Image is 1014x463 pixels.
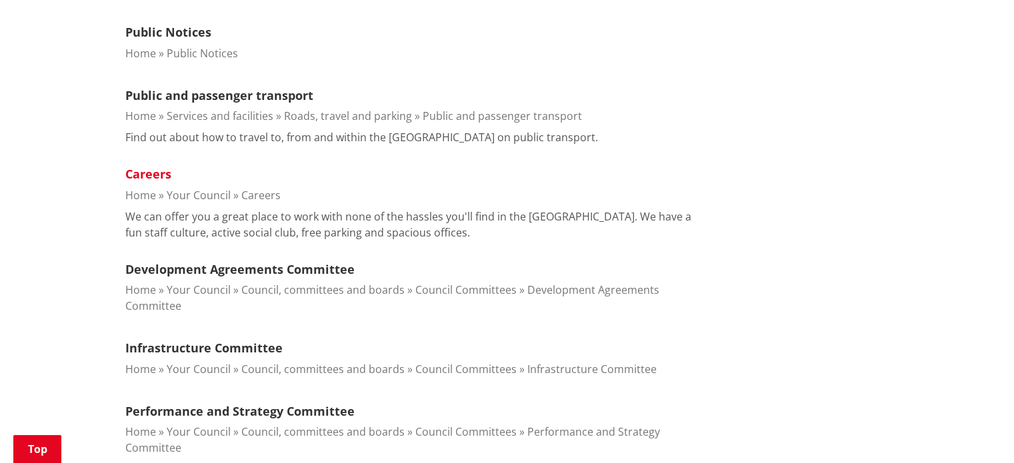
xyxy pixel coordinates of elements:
a: Home [125,188,156,203]
a: Home [125,282,156,297]
iframe: Messenger Launcher [953,407,1001,455]
a: Development Agreements Committee [125,261,355,277]
p: Find out about how to travel to, from and within the [GEOGRAPHIC_DATA] on public transport. [125,129,598,145]
a: Roads, travel and parking [284,109,412,123]
a: Council, committees and boards [241,282,405,297]
p: We can offer you a great place to work with none of the hassles you'll find in the [GEOGRAPHIC_DA... [125,209,693,240]
a: Public Notices [125,24,211,40]
a: Council Committees [415,282,517,297]
a: Top [13,435,61,463]
a: Careers [125,166,171,182]
a: Home [125,424,156,439]
a: Council Committees [415,424,517,439]
a: Your Council [167,188,231,203]
a: Council, committees and boards [241,424,405,439]
a: Home [125,46,156,61]
a: Services and facilities [167,109,273,123]
a: Performance and Strategy Committee [125,403,355,419]
a: Your Council [167,424,231,439]
a: Development Agreements Committee [125,282,659,313]
a: Your Council [167,282,231,297]
a: Council, committees and boards [241,362,405,376]
a: Public and passenger transport [125,87,313,103]
a: Infrastructure Committee [527,362,657,376]
a: Careers [241,188,281,203]
a: Performance and Strategy Committee [125,424,660,455]
a: Public Notices [167,46,238,61]
a: Council Committees [415,362,517,376]
a: Public and passenger transport [423,109,582,123]
a: Infrastructure Committee [125,340,283,356]
a: Home [125,362,156,376]
a: Your Council [167,362,231,376]
a: Home [125,109,156,123]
